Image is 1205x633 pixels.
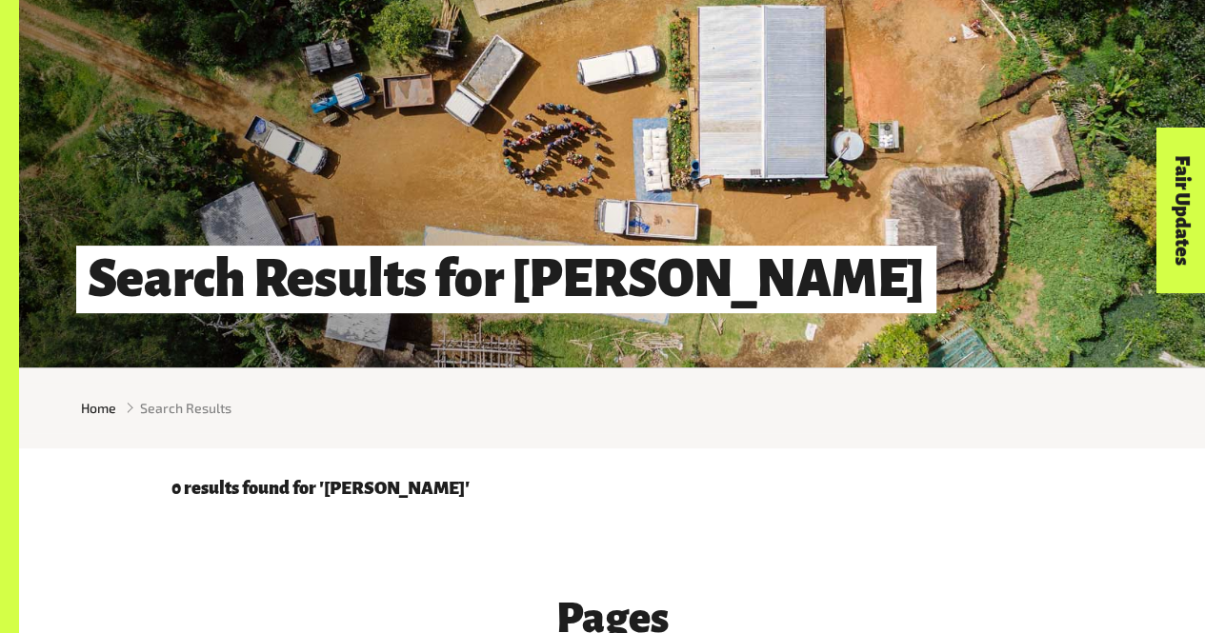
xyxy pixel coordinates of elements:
[140,398,231,418] span: Search Results
[81,398,116,418] a: Home
[171,479,1054,498] p: 0 results found for '[PERSON_NAME]'
[76,246,936,313] h1: Search Results for [PERSON_NAME]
